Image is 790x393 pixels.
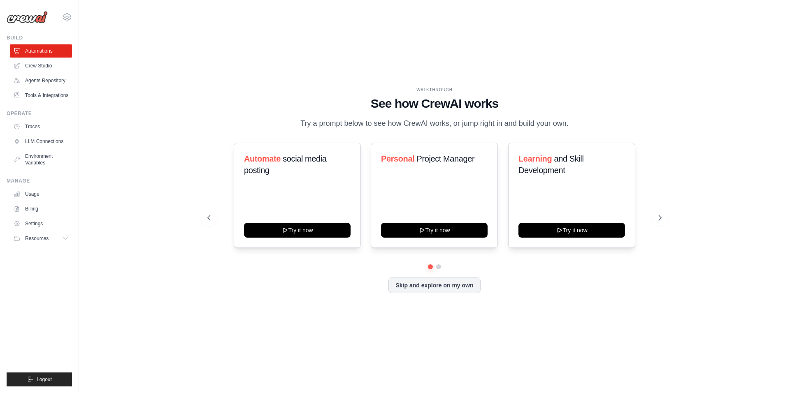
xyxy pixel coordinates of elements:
a: Usage [10,187,72,201]
a: Environment Variables [10,150,72,169]
button: Try it now [381,223,488,238]
span: and Skill Development [518,154,583,175]
div: WALKTHROUGH [207,87,662,93]
a: Settings [10,217,72,230]
span: Project Manager [417,154,475,163]
iframe: Chat Widget [749,354,790,393]
a: Traces [10,120,72,133]
a: LLM Connections [10,135,72,148]
h1: See how CrewAI works [207,96,662,111]
a: Agents Repository [10,74,72,87]
div: Operate [7,110,72,117]
button: Resources [10,232,72,245]
span: Logout [37,376,52,383]
p: Try a prompt below to see how CrewAI works, or jump right in and build your own. [296,118,573,129]
img: Logo [7,11,48,23]
span: social media posting [244,154,327,175]
span: Resources [25,235,49,242]
a: Automations [10,44,72,58]
span: Automate [244,154,281,163]
span: Learning [518,154,552,163]
div: Build [7,35,72,41]
a: Tools & Integrations [10,89,72,102]
button: Logout [7,372,72,386]
span: Personal [381,154,414,163]
a: Billing [10,202,72,215]
button: Try it now [518,223,625,238]
button: Try it now [244,223,351,238]
button: Skip and explore on my own [388,277,480,293]
a: Crew Studio [10,59,72,72]
div: Manage [7,178,72,184]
